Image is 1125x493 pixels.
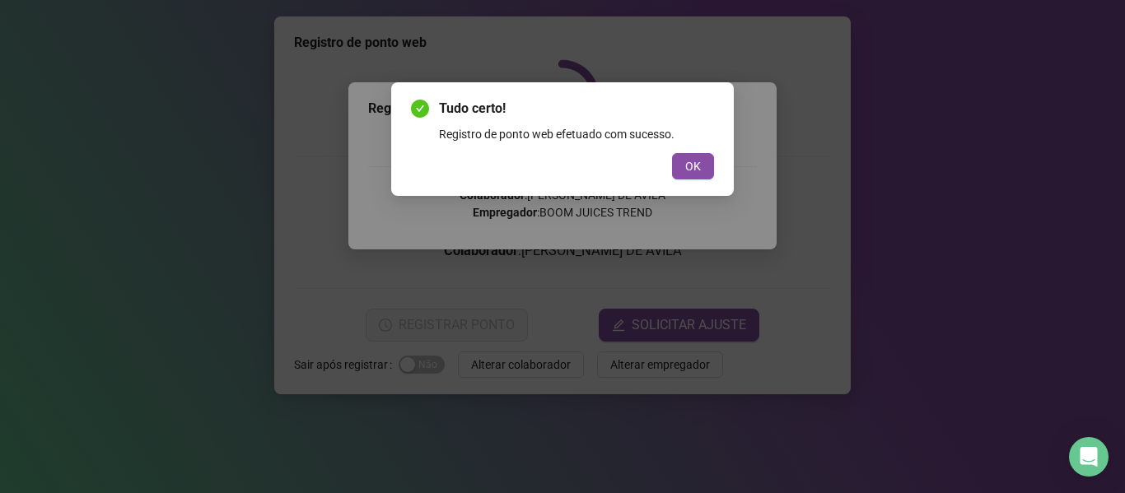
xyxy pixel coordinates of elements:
span: Tudo certo! [439,99,714,119]
button: OK [672,153,714,179]
div: Registro de ponto web efetuado com sucesso. [439,125,714,143]
span: check-circle [411,100,429,118]
div: Open Intercom Messenger [1069,437,1109,477]
span: OK [685,157,701,175]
